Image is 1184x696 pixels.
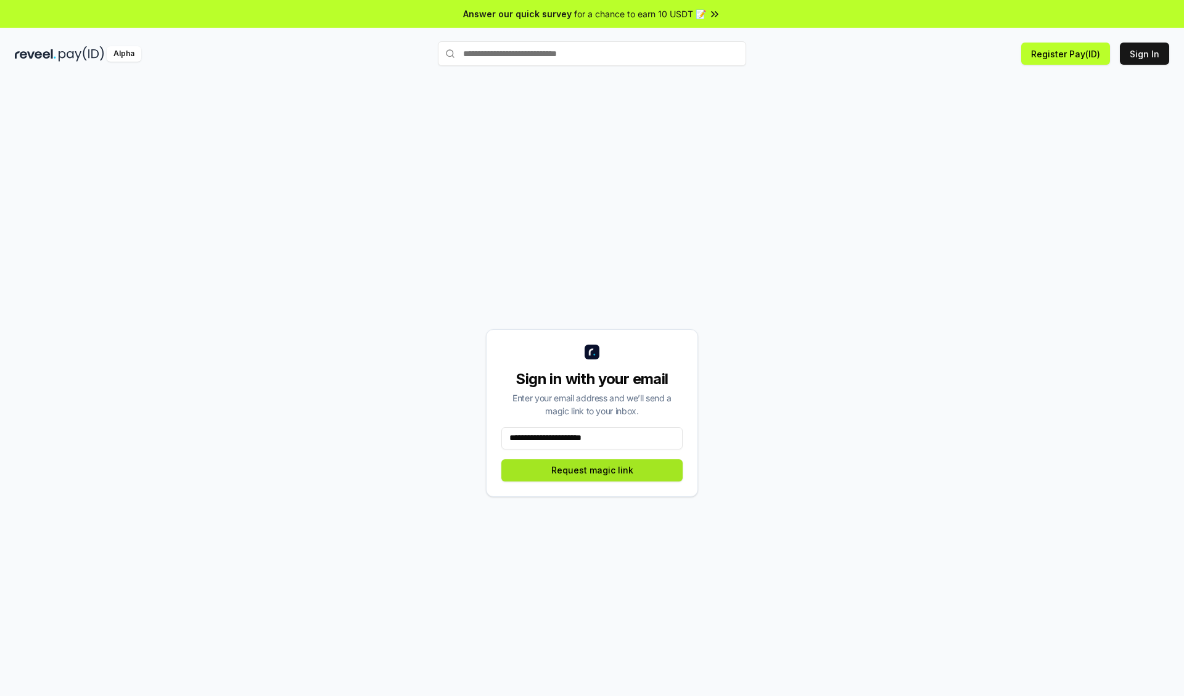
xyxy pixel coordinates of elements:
button: Register Pay(ID) [1021,43,1110,65]
span: Answer our quick survey [463,7,572,20]
img: logo_small [585,345,599,359]
img: pay_id [59,46,104,62]
div: Alpha [107,46,141,62]
div: Sign in with your email [501,369,683,389]
span: for a chance to earn 10 USDT 📝 [574,7,706,20]
button: Request magic link [501,459,683,481]
button: Sign In [1120,43,1169,65]
div: Enter your email address and we’ll send a magic link to your inbox. [501,391,683,417]
img: reveel_dark [15,46,56,62]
